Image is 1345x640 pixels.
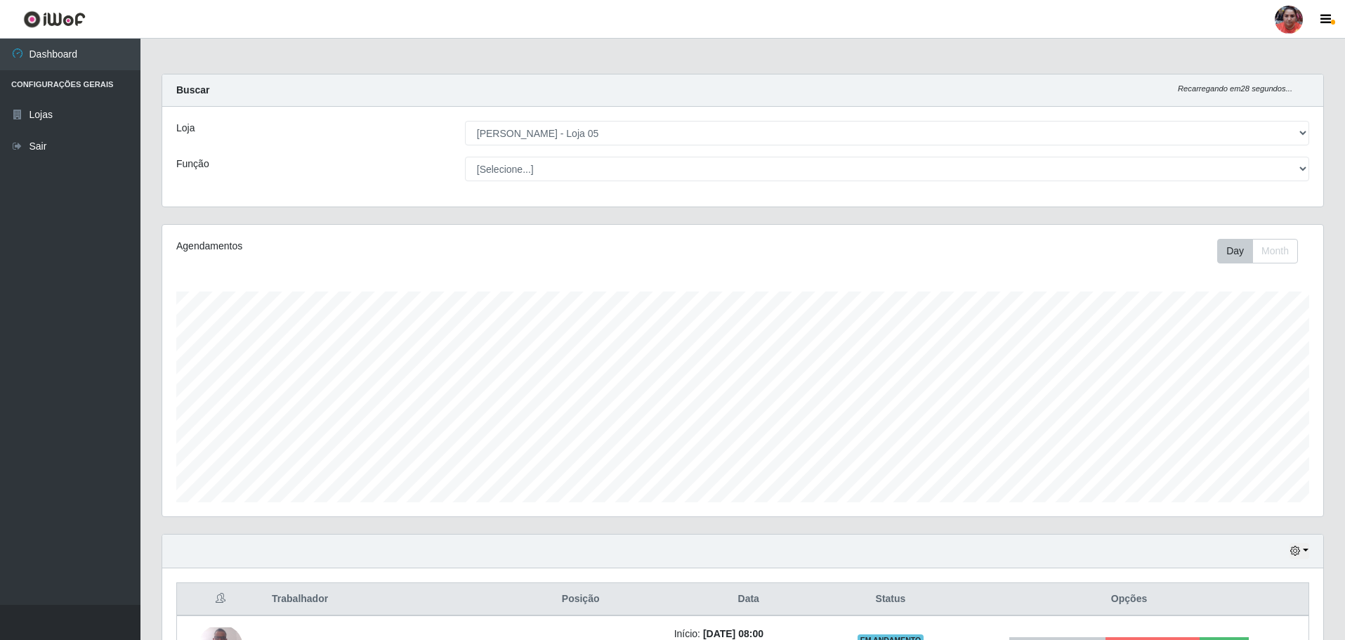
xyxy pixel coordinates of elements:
[263,583,496,616] th: Trabalhador
[832,583,950,616] th: Status
[176,84,209,96] strong: Buscar
[23,11,86,28] img: CoreUI Logo
[1252,239,1298,263] button: Month
[1217,239,1253,263] button: Day
[1217,239,1298,263] div: First group
[1178,84,1292,93] i: Recarregando em 28 segundos...
[176,121,195,136] label: Loja
[1217,239,1309,263] div: Toolbar with button groups
[950,583,1308,616] th: Opções
[176,239,636,254] div: Agendamentos
[703,628,763,639] time: [DATE] 08:00
[496,583,666,616] th: Posição
[666,583,832,616] th: Data
[176,157,209,171] label: Função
